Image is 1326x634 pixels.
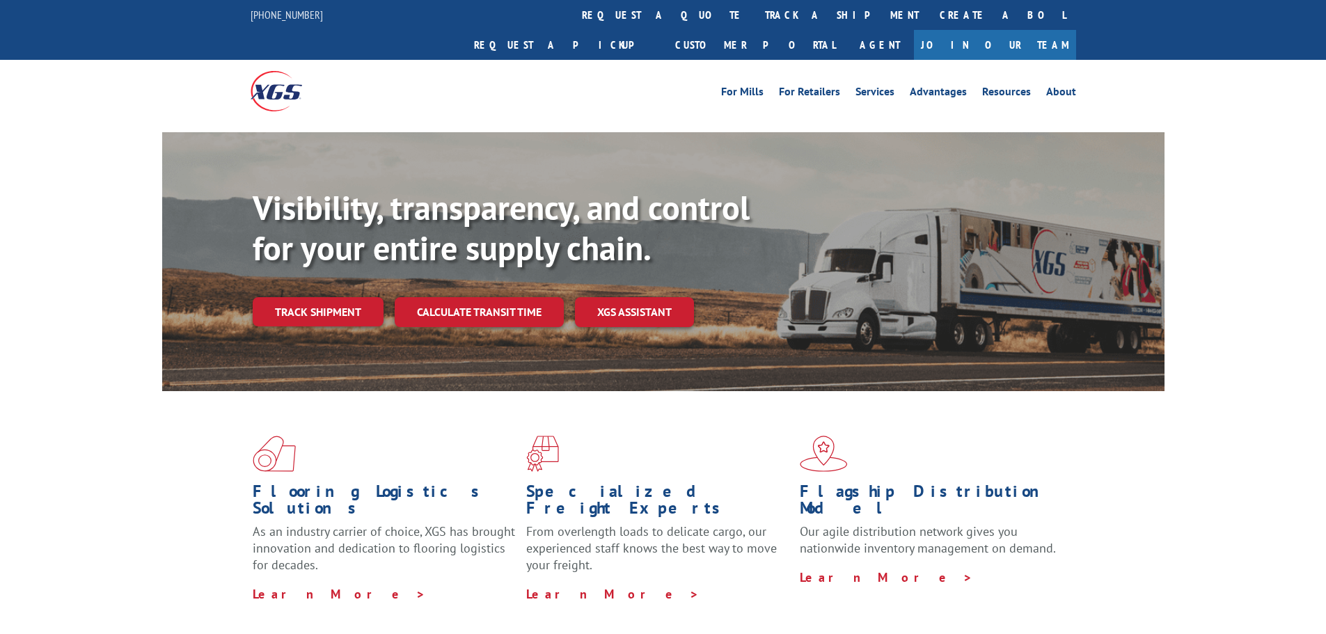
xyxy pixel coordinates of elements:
a: Learn More > [526,586,700,602]
img: xgs-icon-flagship-distribution-model-red [800,436,848,472]
a: Agent [846,30,914,60]
span: Our agile distribution network gives you nationwide inventory management on demand. [800,523,1056,556]
h1: Flooring Logistics Solutions [253,483,516,523]
a: Calculate transit time [395,297,564,327]
h1: Flagship Distribution Model [800,483,1063,523]
a: Services [855,86,894,102]
img: xgs-icon-focused-on-flooring-red [526,436,559,472]
a: For Mills [721,86,764,102]
a: Join Our Team [914,30,1076,60]
a: Learn More > [800,569,973,585]
a: Customer Portal [665,30,846,60]
h1: Specialized Freight Experts [526,483,789,523]
b: Visibility, transparency, and control for your entire supply chain. [253,186,750,269]
a: Track shipment [253,297,384,326]
a: For Retailers [779,86,840,102]
p: From overlength loads to delicate cargo, our experienced staff knows the best way to move your fr... [526,523,789,585]
span: As an industry carrier of choice, XGS has brought innovation and dedication to flooring logistics... [253,523,515,573]
a: Resources [982,86,1031,102]
a: XGS ASSISTANT [575,297,694,327]
a: Advantages [910,86,967,102]
a: Learn More > [253,586,426,602]
a: Request a pickup [464,30,665,60]
a: [PHONE_NUMBER] [251,8,323,22]
img: xgs-icon-total-supply-chain-intelligence-red [253,436,296,472]
a: About [1046,86,1076,102]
